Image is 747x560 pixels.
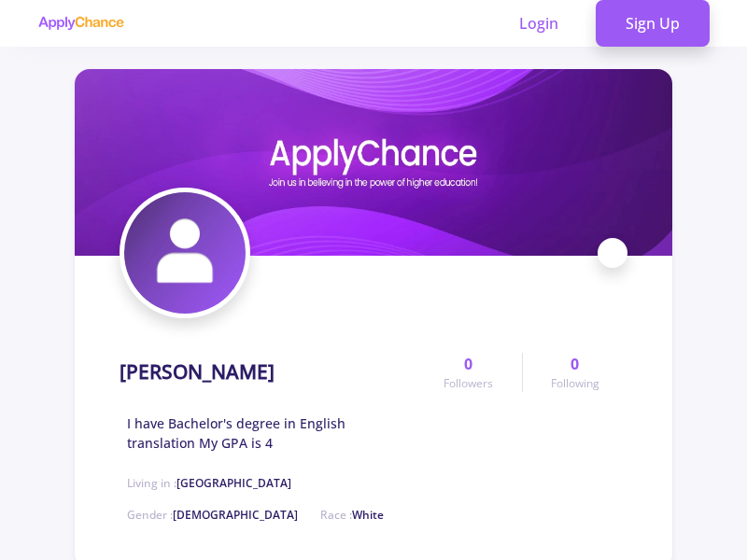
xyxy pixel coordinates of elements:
img: Ehsan Masoudiavatar [124,192,246,314]
span: [DEMOGRAPHIC_DATA] [173,507,298,523]
img: applychance logo text only [37,16,124,31]
span: Followers [444,375,493,392]
span: 0 [571,353,579,375]
span: I have Bachelor's degree in English translation My GPA is 4 [127,413,416,453]
h1: [PERSON_NAME] [120,360,275,384]
span: [GEOGRAPHIC_DATA] [176,475,291,491]
span: Living in : [127,475,291,491]
span: 0 [464,353,472,375]
a: 0Followers [416,353,521,392]
a: 0Following [522,353,627,392]
span: Following [551,375,599,392]
img: Ehsan Masoudicover image [75,69,672,256]
span: Gender : [127,507,298,523]
span: White [352,507,384,523]
span: Race : [320,507,384,523]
